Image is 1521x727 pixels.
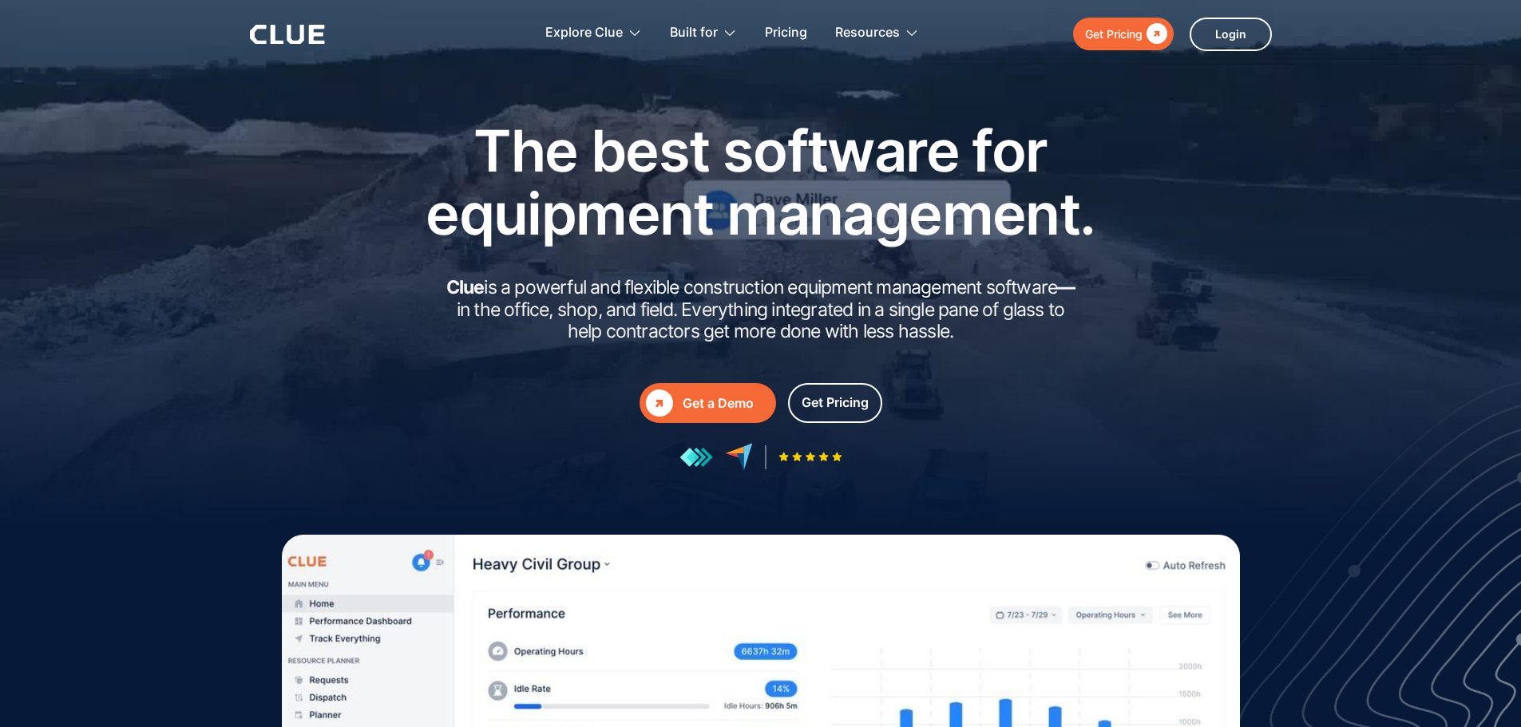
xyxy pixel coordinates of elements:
[446,276,485,298] strong: Clue
[1190,18,1272,51] a: Login
[640,383,776,423] a: Get a Demo
[683,393,770,413] div: Get a Demo
[402,119,1120,245] h1: The best software for equipment management.
[765,8,807,58] a: Pricing
[1057,276,1075,298] strong: —
[545,8,623,58] div: Explore Clue
[442,277,1080,343] h2: is a powerful and flexible construction equipment management software in the office, shop, and fi...
[1085,24,1143,44] div: Get Pricing
[1143,24,1167,44] div: 
[679,447,713,468] img: reviews at getapp
[835,8,900,58] div: Resources
[725,443,753,471] img: reviews at capterra
[670,8,718,58] div: Built for
[802,393,869,413] div: Get Pricing
[788,383,882,423] a: Get Pricing
[778,452,842,462] img: Five-star rating icon
[1073,18,1174,50] a: Get Pricing
[646,389,673,417] div: 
